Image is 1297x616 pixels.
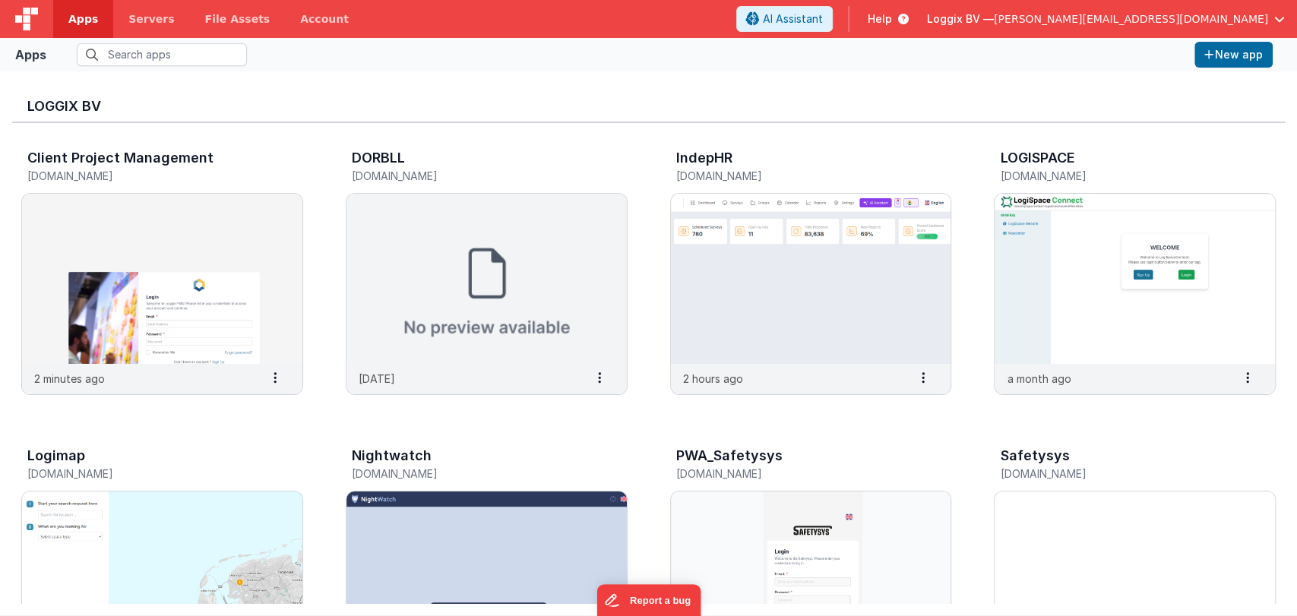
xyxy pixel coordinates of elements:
[15,46,46,64] div: Apps
[1007,371,1071,387] p: a month ago
[676,150,732,166] h3: IndepHR
[352,468,590,479] h5: [DOMAIN_NAME]
[359,371,395,387] p: [DATE]
[77,43,247,66] input: Search apps
[736,6,833,32] button: AI Assistant
[34,371,105,387] p: 2 minutes ago
[27,170,265,182] h5: [DOMAIN_NAME]
[128,11,174,27] span: Servers
[927,11,1285,27] button: Loggix BV — [PERSON_NAME][EMAIL_ADDRESS][DOMAIN_NAME]
[1194,42,1273,68] button: New app
[1000,170,1238,182] h5: [DOMAIN_NAME]
[27,150,214,166] h3: Client Project Management
[352,150,405,166] h3: DORBLL
[1000,150,1074,166] h3: LOGISPACE
[596,584,701,616] iframe: Marker.io feedback button
[676,468,914,479] h5: [DOMAIN_NAME]
[683,371,743,387] p: 2 hours ago
[352,448,432,463] h3: Nightwatch
[27,448,85,463] h3: Logimap
[352,170,590,182] h5: [DOMAIN_NAME]
[68,11,98,27] span: Apps
[927,11,994,27] span: Loggix BV —
[205,11,270,27] span: File Assets
[994,11,1268,27] span: [PERSON_NAME][EMAIL_ADDRESS][DOMAIN_NAME]
[868,11,892,27] span: Help
[27,468,265,479] h5: [DOMAIN_NAME]
[676,448,783,463] h3: PWA_Safetysys
[27,99,1270,114] h3: Loggix BV
[1000,448,1069,463] h3: Safetysys
[1000,468,1238,479] h5: [DOMAIN_NAME]
[676,170,914,182] h5: [DOMAIN_NAME]
[763,11,823,27] span: AI Assistant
